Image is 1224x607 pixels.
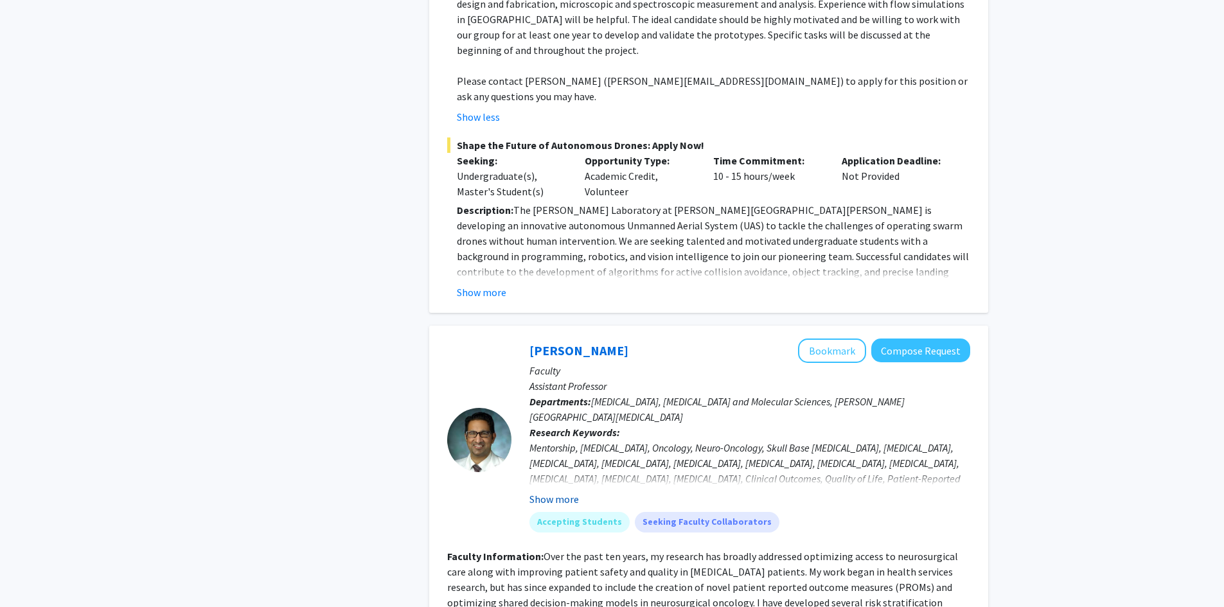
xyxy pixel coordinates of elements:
div: 10 - 15 hours/week [704,153,832,199]
button: Show more [529,491,579,507]
p: Time Commitment: [713,153,822,168]
p: Assistant Professor [529,378,970,394]
mat-chip: Accepting Students [529,512,630,532]
a: [PERSON_NAME] [529,342,628,358]
p: The [PERSON_NAME] Laboratory at [PERSON_NAME][GEOGRAPHIC_DATA][PERSON_NAME] is developing an inno... [457,202,970,295]
p: Opportunity Type: [585,153,694,168]
div: Undergraduate(s), Master's Student(s) [457,168,566,199]
button: Show more [457,285,506,300]
div: Academic Credit, Volunteer [575,153,704,199]
div: Not Provided [832,153,961,199]
button: Show less [457,109,500,125]
span: Shape the Future of Autonomous Drones: Apply Now! [447,137,970,153]
p: Application Deadline: [842,153,951,168]
b: Faculty Information: [447,550,544,563]
button: Add Raj Mukherjee to Bookmarks [798,339,866,363]
p: Faculty [529,363,970,378]
p: Seeking: [457,153,566,168]
p: Please contact [PERSON_NAME] ([PERSON_NAME][EMAIL_ADDRESS][DOMAIN_NAME]) to apply for this positi... [457,73,970,104]
strong: Description: [457,204,513,216]
div: Mentorship, [MEDICAL_DATA], Oncology, Neuro-Oncology, Skull Base [MEDICAL_DATA], [MEDICAL_DATA], ... [529,440,970,532]
button: Compose Request to Raj Mukherjee [871,339,970,362]
b: Research Keywords: [529,426,620,439]
iframe: Chat [10,549,55,597]
mat-chip: Seeking Faculty Collaborators [635,512,779,532]
span: [MEDICAL_DATA], [MEDICAL_DATA] and Molecular Sciences, [PERSON_NAME][GEOGRAPHIC_DATA][MEDICAL_DATA] [529,395,905,423]
b: Departments: [529,395,591,408]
